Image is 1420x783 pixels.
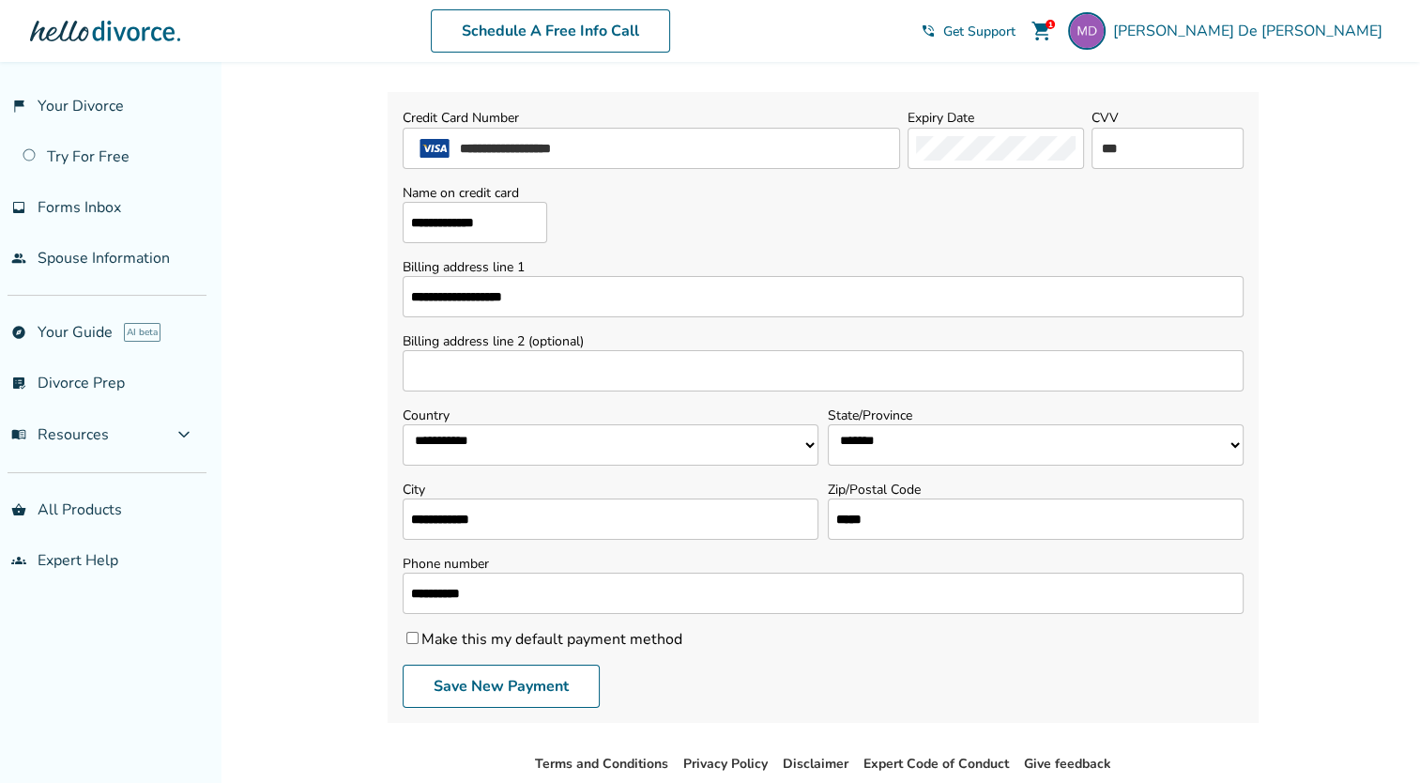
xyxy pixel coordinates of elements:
[403,555,1244,573] label: Phone number
[11,251,26,266] span: people
[908,109,974,127] label: Expiry Date
[1113,21,1390,41] span: [PERSON_NAME] De [PERSON_NAME]
[11,200,26,215] span: inbox
[403,332,1244,350] label: Billing address line 2 (optional)
[403,481,818,499] label: City
[783,753,848,775] li: Disclaimer
[11,553,26,568] span: groups
[683,755,768,773] a: Privacy Policy
[173,423,195,446] span: expand_more
[403,665,600,708] button: Save New Payment
[11,99,26,114] span: flag_2
[406,632,419,644] input: Make this my default payment method
[921,23,936,38] span: phone_in_talk
[921,23,1015,40] a: phone_in_talkGet Support
[828,407,1244,424] label: State/Province
[863,755,1009,773] a: Expert Code of Conduct
[38,197,121,218] span: Forms Inbox
[828,481,1244,499] label: Zip/Postal Code
[403,109,519,127] label: Credit Card Number
[1092,109,1119,127] label: CVV
[11,427,26,442] span: menu_book
[1326,693,1420,783] iframe: Chat Widget
[1046,20,1055,29] div: 1
[1031,20,1053,42] span: shopping_cart
[11,325,26,340] span: explore
[403,407,818,424] label: Country
[403,184,547,202] label: Name on credit card
[1068,12,1106,50] img: madj1970@gmail.com
[943,23,1015,40] span: Get Support
[431,9,670,53] a: Schedule A Free Info Call
[11,502,26,517] span: shopping_basket
[403,258,1244,276] label: Billing address line 1
[124,323,160,342] span: AI beta
[11,376,26,391] span: list_alt_check
[403,629,682,650] label: Make this my default payment method
[11,424,109,445] span: Resources
[1024,753,1111,775] li: Give feedback
[411,139,458,158] img: visa
[535,755,668,773] a: Terms and Conditions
